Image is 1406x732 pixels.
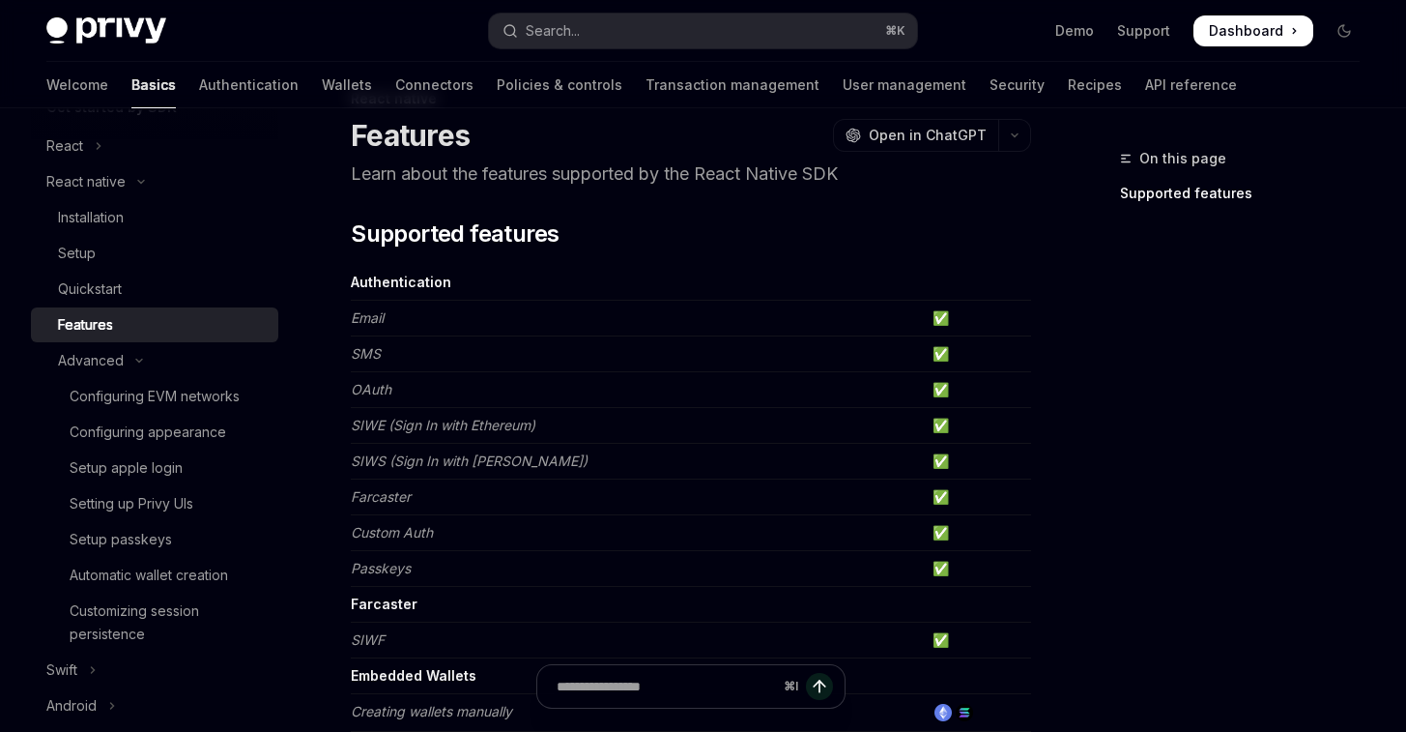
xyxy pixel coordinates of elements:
a: Setting up Privy UIs [31,486,278,521]
div: Search... [526,19,580,43]
a: Setup apple login [31,451,278,485]
a: Customizing session persistence [31,594,278,652]
strong: Authentication [351,274,451,290]
div: Setup passkeys [70,528,172,551]
em: Custom Auth [351,524,433,541]
button: Toggle React section [31,129,278,163]
em: SIWS (Sign In with [PERSON_NAME]) [351,453,588,469]
td: ✅ [925,623,1031,659]
td: ✅ [925,480,1031,515]
a: Authentication [199,62,299,108]
a: Setup passkeys [31,522,278,557]
a: Quickstart [31,272,278,307]
a: API reference [1145,62,1237,108]
a: Features [31,307,278,342]
div: Android [46,694,97,717]
a: Support [1117,21,1170,41]
div: Automatic wallet creation [70,564,228,587]
em: OAuth [351,381,391,397]
button: Open in ChatGPT [833,119,998,152]
td: ✅ [925,301,1031,337]
div: React [46,134,83,158]
td: ✅ [925,515,1031,551]
div: Configuring EVM networks [70,385,240,408]
strong: Farcaster [351,596,417,612]
td: ✅ [925,337,1031,372]
a: Policies & controls [497,62,622,108]
button: Open search [489,14,916,48]
h1: Features [351,118,470,153]
img: dark logo [46,17,166,44]
div: Installation [58,206,124,229]
a: Installation [31,200,278,235]
span: Open in ChatGPT [869,126,987,145]
td: ✅ [925,372,1031,408]
button: Toggle dark mode [1329,15,1360,46]
div: Customizing session persistence [70,600,267,646]
em: Email [351,309,384,326]
a: Automatic wallet creation [31,558,278,593]
a: Configuring appearance [31,415,278,450]
div: Swift [46,659,77,682]
a: Security [990,62,1045,108]
div: Setting up Privy UIs [70,492,193,515]
input: Ask a question... [557,665,776,708]
a: Configuring EVM networks [31,379,278,414]
span: Dashboard [1209,21,1283,41]
div: Configuring appearance [70,421,226,444]
a: Transaction management [646,62,819,108]
a: Supported features [1120,178,1375,209]
em: SIWE (Sign In with Ethereum) [351,417,535,433]
div: Setup apple login [70,456,183,480]
a: Basics [131,62,176,108]
td: ✅ [925,408,1031,444]
em: Passkeys [351,560,411,576]
em: SIWF [351,631,385,648]
div: Features [58,313,113,337]
td: ✅ [925,444,1031,480]
p: Learn about the features supported by the React Native SDK [351,161,1031,188]
div: React native [46,170,126,193]
span: On this page [1139,147,1226,170]
a: Setup [31,236,278,271]
div: Quickstart [58,278,122,301]
span: ⌘ K [885,23,905,39]
a: Welcome [46,62,108,108]
em: Farcaster [351,488,411,505]
span: Supported features [351,219,559,249]
button: Send message [806,673,833,700]
div: Advanced [58,349,124,372]
button: Toggle Swift section [31,653,278,688]
a: Dashboard [1193,15,1313,46]
button: Toggle Advanced section [31,343,278,378]
div: Setup [58,242,96,265]
button: Toggle Android section [31,688,278,723]
button: Toggle React native section [31,164,278,199]
td: ✅ [925,551,1031,587]
a: Wallets [322,62,372,108]
em: SMS [351,345,381,362]
a: Recipes [1068,62,1122,108]
a: Connectors [395,62,473,108]
a: Demo [1055,21,1094,41]
a: User management [843,62,966,108]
